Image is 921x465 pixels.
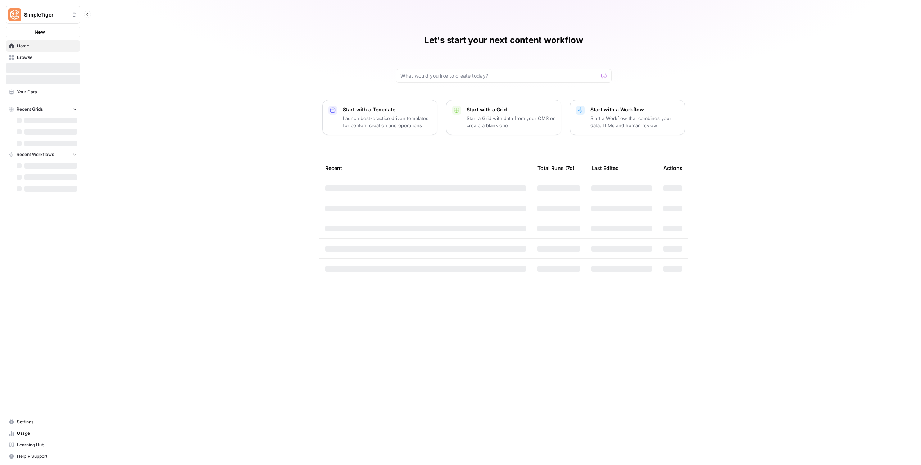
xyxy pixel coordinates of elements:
[6,27,80,37] button: New
[400,72,598,79] input: What would you like to create today?
[6,439,80,451] a: Learning Hub
[590,115,679,129] p: Start a Workflow that combines your data, LLMs and human review
[322,100,437,135] button: Start with a TemplateLaunch best-practice driven templates for content creation and operations
[570,100,685,135] button: Start with a WorkflowStart a Workflow that combines your data, LLMs and human review
[6,6,80,24] button: Workspace: SimpleTiger
[17,106,43,112] span: Recent Grids
[537,158,575,178] div: Total Runs (7d)
[6,104,80,115] button: Recent Grids
[467,115,555,129] p: Start a Grid with data from your CMS or create a blank one
[6,40,80,52] a: Home
[17,453,77,460] span: Help + Support
[17,89,77,95] span: Your Data
[6,428,80,439] a: Usage
[325,158,526,178] div: Recent
[17,54,77,61] span: Browse
[424,34,583,46] h1: Let's start your next content workflow
[343,115,431,129] p: Launch best-practice driven templates for content creation and operations
[17,419,77,425] span: Settings
[17,151,54,158] span: Recent Workflows
[17,442,77,448] span: Learning Hub
[24,11,68,18] span: SimpleTiger
[591,158,619,178] div: Last Edited
[8,8,21,21] img: SimpleTiger Logo
[446,100,561,135] button: Start with a GridStart a Grid with data from your CMS or create a blank one
[6,451,80,462] button: Help + Support
[590,106,679,113] p: Start with a Workflow
[343,106,431,113] p: Start with a Template
[6,86,80,98] a: Your Data
[6,149,80,160] button: Recent Workflows
[35,28,45,36] span: New
[467,106,555,113] p: Start with a Grid
[663,158,682,178] div: Actions
[17,43,77,49] span: Home
[6,52,80,63] a: Browse
[17,430,77,437] span: Usage
[6,416,80,428] a: Settings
